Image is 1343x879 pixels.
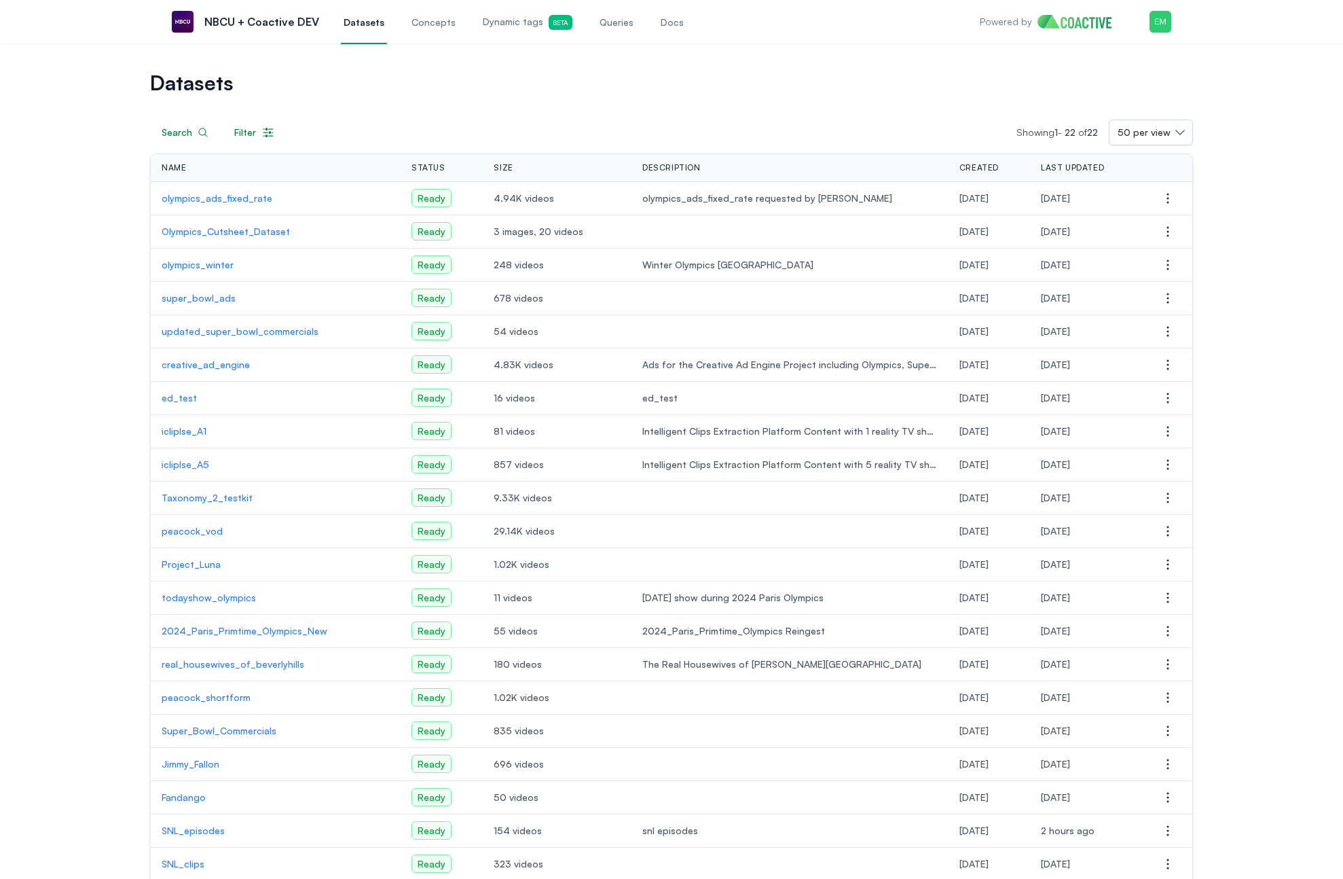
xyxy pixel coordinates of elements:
span: Thursday, February 20, 2025 at 3:22:40 PM UTC [959,492,989,503]
a: ed_test [162,391,390,405]
span: Ready [411,455,452,473]
span: Datasets [344,16,384,29]
p: Taxonomy_2_testkit [162,491,390,505]
span: Monday, December 9, 2024 at 11:51:10 PM UTC [1041,725,1070,736]
span: Thursday, March 20, 2025 at 7:32:46 PM UTC [959,392,989,403]
span: Wednesday, January 22, 2025 at 12:14:28 AM UTC [959,525,989,537]
span: Tuesday, December 10, 2024 at 2:06:59 AM UTC [959,625,989,636]
span: Ready [411,422,452,440]
span: Ready [411,655,452,673]
p: SNL_episodes [162,824,390,838]
span: 54 videos [494,325,621,338]
span: The Real Housewives of [PERSON_NAME][GEOGRAPHIC_DATA] [642,658,938,671]
span: Friday, March 14, 2025 at 6:45:45 PM UTC [959,459,989,470]
span: 835 videos [494,724,621,738]
p: olympics_winter [162,258,390,272]
span: Monday, March 17, 2025 at 7:27:30 AM UTC [959,425,989,437]
span: Ready [411,488,452,507]
span: Last Updated [1041,162,1104,173]
span: Ready [411,788,452,806]
span: Friday, April 25, 2025 at 5:01:02 PM UTC [959,226,989,237]
span: [DATE] show during 2024 Paris Olympics [642,591,938,605]
span: Wednesday, April 2, 2025 at 5:40:59 PM UTC [1041,325,1070,337]
h1: Datasets [150,73,1193,92]
span: Friday, January 17, 2025 at 4:37:49 AM UTC [1041,558,1070,570]
span: 16 videos [494,391,621,405]
p: Showing - [1016,126,1109,139]
span: Wednesday, May 28, 2025 at 10:16:08 PM UTC [959,192,989,204]
span: Thursday, December 19, 2024 at 8:47:15 AM UTC [1041,592,1070,603]
span: 248 videos [494,258,621,272]
span: Description [642,162,701,173]
span: 22 [1087,126,1098,138]
a: Jimmy_Fallon [162,757,390,771]
span: 696 videos [494,757,621,771]
span: 154 videos [494,824,621,838]
span: Ready [411,588,452,607]
span: Friday, April 25, 2025 at 5:04:35 PM UTC [1041,226,1070,237]
span: Wednesday, April 2, 2025 at 5:51:11 PM UTC [959,292,989,304]
p: Fandango [162,791,390,804]
span: Sunday, November 10, 2024 at 1:20:49 PM UTC [959,725,989,736]
p: olympics_ads_fixed_rate [162,192,390,205]
span: Monday, December 9, 2024 at 11:50:47 PM UTC [1041,791,1070,803]
span: 323 videos [494,857,621,871]
span: Ready [411,189,452,207]
span: Wednesday, March 19, 2025 at 10:22:08 PM UTC [1041,459,1070,470]
span: Size [494,162,513,173]
span: Tuesday, November 19, 2024 at 11:25:18 PM UTC [959,692,989,703]
a: todayshow_olympics [162,591,390,605]
span: olympics_ads_fixed_rate requested by [PERSON_NAME] [642,192,938,205]
a: creative_ad_engine [162,358,390,372]
span: 4.83K videos [494,358,621,372]
span: 1.02K videos [494,691,621,704]
span: Ready [411,755,452,773]
span: Ready [411,855,452,873]
p: Super_Bowl_Commercials [162,724,390,738]
span: 29.14K videos [494,524,621,538]
span: Tuesday, December 17, 2024 at 9:15:39 PM UTC [959,592,989,603]
span: Thursday, December 19, 2024 at 9:22:52 PM UTC [1041,658,1070,670]
span: Monday, March 17, 2025 at 8:52:36 PM UTC [1041,492,1070,503]
span: Monday, December 9, 2024 at 11:51:44 PM UTC [1041,692,1070,703]
span: 2024_Paris_Primtime_Olympics Reingest [642,624,938,638]
span: 50 per view [1118,126,1171,139]
span: 4.94K videos [494,192,621,205]
a: peacock_vod [162,524,390,538]
span: Wednesday, June 11, 2025 at 9:18:07 PM UTC [1041,758,1070,770]
span: Monday, March 17, 2025 at 2:23:49 PM UTC [1041,425,1070,437]
div: Filter [234,126,275,139]
span: Ready [411,222,452,240]
a: real_housewives_of_beverlyhills [162,658,390,671]
span: Ready [411,721,452,740]
span: Beta [549,15,572,30]
span: 9.33K videos [494,491,621,505]
a: icliplse_A5 [162,458,390,471]
span: Thursday, August 14, 2025 at 5:42:38 PM UTC [1041,825,1094,836]
span: Wednesday, April 2, 2025 at 7:59:12 PM UTC [959,259,989,270]
span: Name [162,162,186,173]
button: Menu for the logged in user [1149,11,1171,33]
span: Monday, November 4, 2024 at 4:52:52 AM UTC [959,825,989,836]
span: Wednesday, December 11, 2024 at 6:28:33 PM UTC [1041,625,1070,636]
span: Monday, December 9, 2024 at 11:51:35 PM UTC [1041,858,1070,869]
img: NBCU + Coactive DEV [172,11,194,33]
span: Wednesday, April 2, 2025 at 6:00:57 PM UTC [1041,292,1070,304]
span: Sunday, November 3, 2024 at 6:08:53 PM UTC [959,858,989,869]
div: Search [162,126,208,139]
a: updated_super_bowl_commercials [162,325,390,338]
span: 55 videos [494,624,621,638]
p: NBCU + Coactive DEV [204,14,319,30]
span: Monday, August 11, 2025 at 4:52:29 PM UTC [1041,525,1070,537]
span: Intelligent Clips Extraction Platform Content with 5 reality TV shows [642,458,938,471]
a: Olympics_Cutsheet_Dataset [162,225,390,238]
span: Ready [411,622,452,640]
span: Thursday, November 7, 2024 at 10:52:16 PM UTC [959,758,989,770]
span: Status [411,162,445,173]
span: Ads for the Creative Ad Engine Project including Olympics, Super Bowl, Engagement and NBA [642,358,938,372]
button: Filter [223,120,287,145]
